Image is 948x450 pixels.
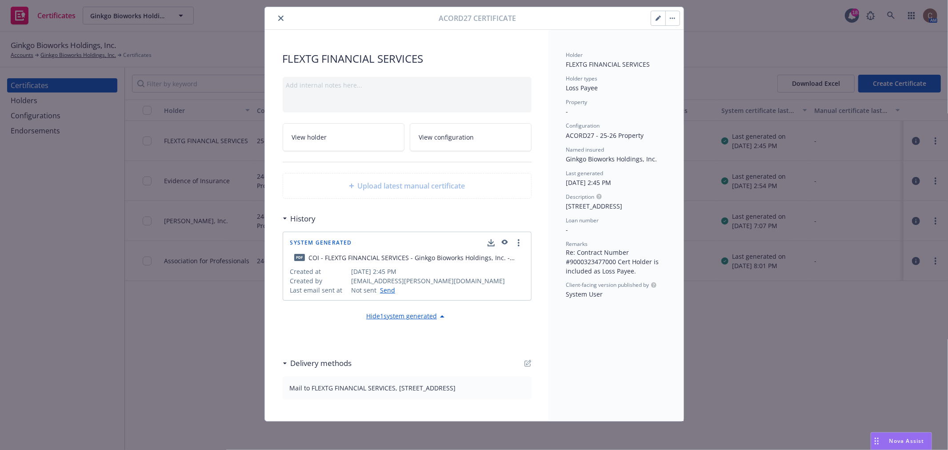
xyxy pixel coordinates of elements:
span: Configuration [566,122,600,129]
span: Add internal notes here... [286,81,363,89]
div: Hide 1 system generated [366,311,448,322]
span: Last email sent at [290,285,348,295]
span: FLEXTG FINANCIAL SERVICES [566,60,650,68]
button: close [276,13,286,24]
span: Holder types [566,75,598,82]
span: FLEXTG FINANCIAL SERVICES [283,51,532,66]
h3: History [291,213,316,225]
div: Drag to move [871,433,882,450]
span: View holder [292,133,327,142]
span: Holder [566,51,583,59]
span: Property [566,98,588,106]
span: [DATE] 2:45 PM [351,267,524,276]
span: Created at [290,267,348,276]
span: Named insured [566,146,604,153]
span: Ginkgo Bioworks Holdings, Inc. [566,155,657,163]
span: [EMAIL_ADDRESS][PERSON_NAME][DOMAIN_NAME] [351,276,524,285]
span: Remarks [566,240,588,248]
a: View holder [283,123,404,151]
span: Nova Assist [889,437,924,445]
span: Client-facing version published by [566,281,649,289]
span: Created by [290,276,348,285]
button: Nova Assist [871,432,932,450]
span: pdf [294,254,305,261]
div: COI - FLEXTG FINANCIAL SERVICES - Ginkgo Bioworks Holdings, Inc. - fillable.pdf [309,253,524,262]
span: Loan number [566,217,599,224]
span: System User [566,290,603,298]
span: Not sent [351,285,376,295]
span: ACORD27 - 25-26 Property [566,131,644,140]
div: Mail to FLEXTG FINANCIAL SERVICES, [STREET_ADDRESS] [290,383,456,393]
span: Loss Payee [566,84,598,92]
span: Last generated [566,169,604,177]
span: [STREET_ADDRESS] [566,202,623,210]
a: View configuration [410,123,532,151]
span: System Generated [290,240,352,245]
span: Description [566,193,595,201]
span: - [566,225,568,234]
span: View configuration [419,133,474,142]
div: History [283,213,316,225]
h3: Delivery methods [291,358,352,369]
span: - [566,107,568,116]
div: Re: Contract Number #9000323477000 Cert Holder is included as Loss Payee. [566,248,666,276]
div: Delivery methods [283,358,352,369]
span: Acord27 Certificate [439,13,516,24]
a: Send [376,285,395,295]
a: more [513,237,524,248]
span: [DATE] 2:45 PM [566,178,612,187]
